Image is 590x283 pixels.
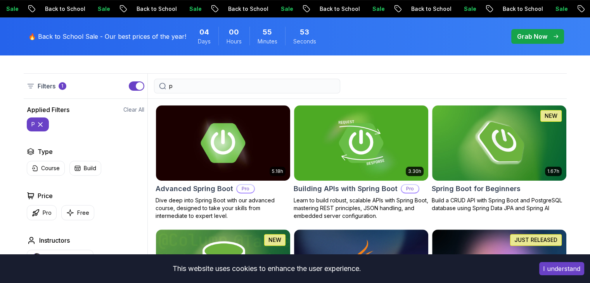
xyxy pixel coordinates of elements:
[294,183,398,194] h2: Building APIs with Spring Boot
[549,5,574,13] p: Sale
[300,27,309,38] span: 53 Seconds
[408,168,421,174] p: 3.30h
[366,5,391,13] p: Sale
[432,105,566,181] img: Spring Boot for Beginners card
[183,5,208,13] p: Sale
[156,197,291,220] p: Dive deep into Spring Boot with our advanced course, designed to take your skills from intermedia...
[31,121,35,128] p: p
[294,105,429,220] a: Building APIs with Spring Boot card3.30hBuilding APIs with Spring BootProLearn to build robust, s...
[130,5,183,13] p: Back to School
[27,117,49,131] button: p
[38,81,55,91] p: Filters
[92,5,116,13] p: Sale
[61,83,63,89] p: 1
[432,197,567,212] p: Build a CRUD API with Spring Boot and PostgreSQL database using Spring Data JPA and Spring AI
[547,168,559,174] p: 1.67h
[263,27,272,38] span: 55 Minutes
[27,205,57,220] button: Pro
[293,38,316,45] span: Seconds
[27,105,69,114] h2: Applied Filters
[275,5,299,13] p: Sale
[405,5,458,13] p: Back to School
[39,5,92,13] p: Back to School
[27,161,65,176] button: Course
[432,105,567,212] a: Spring Boot for Beginners card1.67hNEWSpring Boot for BeginnersBuild a CRUD API with Spring Boot ...
[514,236,557,244] p: JUST RELEASED
[199,27,209,38] span: 4 Days
[545,112,557,120] p: NEW
[6,260,528,277] div: This website uses cookies to enhance the user experience.
[458,5,483,13] p: Sale
[198,38,211,45] span: Days
[227,38,242,45] span: Hours
[69,161,101,176] button: Build
[32,253,42,263] img: instructor img
[156,183,233,194] h2: Advanced Spring Boot
[222,5,275,13] p: Back to School
[401,185,419,193] p: Pro
[313,5,366,13] p: Back to School
[77,209,89,217] p: Free
[27,250,93,267] button: instructor img[PERSON_NAME]
[517,32,547,41] p: Grab Now
[237,185,254,193] p: Pro
[84,164,96,172] p: Build
[156,105,290,181] img: Advanced Spring Boot card
[539,262,584,275] button: Accept cookies
[229,27,239,38] span: 0 Hours
[41,164,60,172] p: Course
[497,5,549,13] p: Back to School
[123,106,144,114] button: Clear All
[28,32,186,41] p: 🔥 Back to School Sale - Our best prices of the year!
[272,168,283,174] p: 5.18h
[38,191,53,200] h2: Price
[61,205,94,220] button: Free
[156,105,291,220] a: Advanced Spring Boot card5.18hAdvanced Spring BootProDive deep into Spring Boot with our advanced...
[39,236,70,245] h2: Instructors
[294,197,429,220] p: Learn to build robust, scalable APIs with Spring Boot, mastering REST principles, JSON handling, ...
[169,82,335,90] input: Search Java, React, Spring boot ...
[43,209,52,217] p: Pro
[38,147,53,156] h2: Type
[294,105,428,181] img: Building APIs with Spring Boot card
[432,183,521,194] h2: Spring Boot for Beginners
[268,236,281,244] p: NEW
[258,38,277,45] span: Minutes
